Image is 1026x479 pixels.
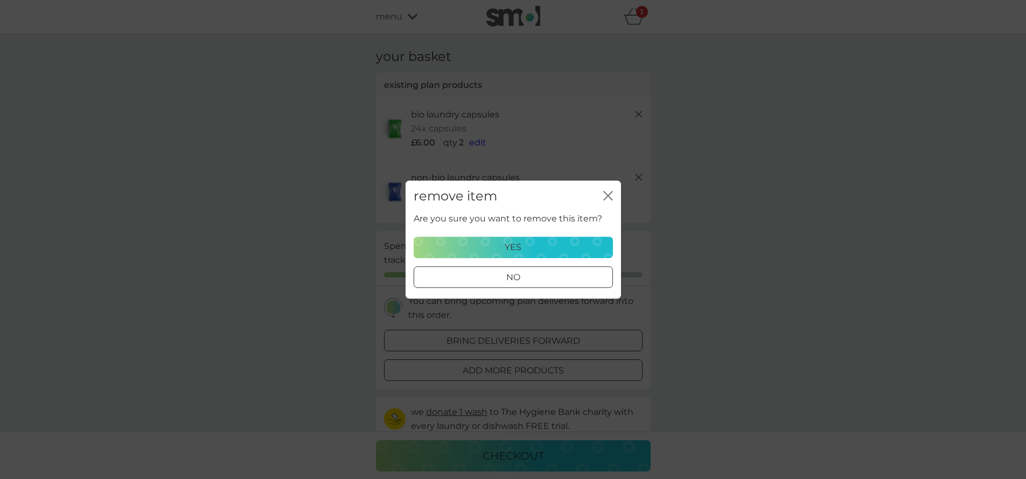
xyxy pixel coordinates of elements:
h2: remove item [414,189,497,204]
button: yes [414,237,613,258]
p: Are you sure you want to remove this item? [414,212,602,226]
button: no [414,266,613,288]
p: no [506,270,520,284]
p: yes [505,240,521,254]
button: close [603,191,613,202]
